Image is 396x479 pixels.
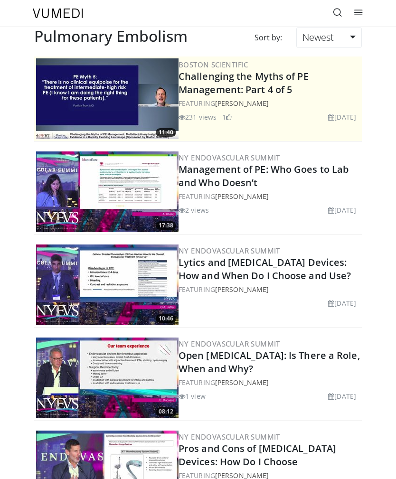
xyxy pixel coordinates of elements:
a: [PERSON_NAME] [215,99,269,108]
div: FEATURING [179,191,360,201]
img: VuMedi Logo [33,9,83,18]
span: Newest [302,31,334,44]
a: [PERSON_NAME] [215,192,269,201]
li: [DATE] [328,391,356,401]
span: 11:40 [156,128,176,137]
img: d5b042fb-44bd-4213-87e0-b0808e5010e8.300x170_q85_crop-smart_upscale.jpg [36,58,179,139]
a: NY Endovascular Summit [179,432,280,441]
a: Challenging the Myths of PE Management: Part 4 of 5 [179,70,309,96]
a: Management of PE: Who Goes to Lab and Who Doesn’t [179,163,349,189]
a: NY Endovascular Summit [179,339,280,348]
a: NY Endovascular Summit [179,153,280,162]
a: Newest [296,27,362,48]
a: Open [MEDICAL_DATA]: Is There a Role, When and Why? [179,349,360,375]
li: 1 [222,112,232,122]
div: FEATURING [179,377,360,387]
div: FEATURING [179,98,360,108]
a: 10:46 [36,244,179,325]
span: 08:12 [156,407,176,416]
div: FEATURING [179,284,360,294]
a: Pros and Cons of [MEDICAL_DATA] Devices: How Do I Choose [179,442,336,468]
img: 56085bb6-2106-452e-bcea-5af00611727f.300x170_q85_crop-smart_upscale.jpg [36,151,179,232]
a: NY Endovascular Summit [179,246,280,255]
span: 17:38 [156,221,176,230]
a: 08:12 [36,338,179,418]
img: 67de3167-5b50-4370-83d0-ba2505047c04.300x170_q85_crop-smart_upscale.jpg [36,338,179,418]
a: [PERSON_NAME] [215,378,269,387]
a: 17:38 [36,151,179,232]
li: 231 views [179,112,217,122]
a: Lytics and [MEDICAL_DATA] Devices: How and When Do I Choose and Use? [179,256,351,282]
li: [DATE] [328,205,356,215]
img: 57f13312-fe7c-4636-8204-83ed912998c1.300x170_q85_crop-smart_upscale.jpg [36,244,179,325]
h2: Pulmonary Embolism [34,27,188,45]
li: [DATE] [328,112,356,122]
a: Boston Scientific [179,60,248,69]
li: 1 view [179,391,206,401]
li: 2 views [179,205,209,215]
a: 11:40 [36,58,179,139]
div: Sort by: [247,27,289,48]
span: 10:46 [156,314,176,323]
li: [DATE] [328,298,356,308]
a: [PERSON_NAME] [215,285,269,294]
